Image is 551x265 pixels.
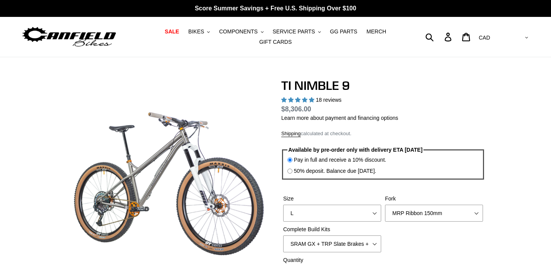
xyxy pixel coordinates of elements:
[21,25,117,49] img: Canfield Bikes
[256,37,296,47] a: GIFT CARDS
[281,105,311,113] span: $8,306.00
[385,195,483,203] label: Fork
[283,225,381,234] label: Complete Build Kits
[283,195,381,203] label: Size
[430,28,449,45] input: Search
[363,26,390,37] a: MERCH
[281,131,301,137] a: Shipping
[272,28,315,35] span: SERVICE PARTS
[326,26,361,37] a: GG PARTS
[294,156,386,164] label: Pay in full and receive a 10% discount.
[219,28,257,35] span: COMPONENTS
[184,26,214,37] button: BIKES
[215,26,267,37] button: COMPONENTS
[281,78,485,93] h1: TI NIMBLE 9
[259,39,292,45] span: GIFT CARDS
[287,146,424,154] legend: Available by pre-order only with delivery ETA [DATE]
[283,256,381,264] label: Quantity
[281,130,485,137] div: calculated at checkout.
[281,115,398,121] a: Learn more about payment and financing options
[330,28,357,35] span: GG PARTS
[165,28,179,35] span: SALE
[161,26,183,37] a: SALE
[269,26,324,37] button: SERVICE PARTS
[316,97,342,103] span: 18 reviews
[294,167,377,175] label: 50% deposit. Balance due [DATE].
[188,28,204,35] span: BIKES
[281,97,316,103] span: 4.89 stars
[367,28,386,35] span: MERCH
